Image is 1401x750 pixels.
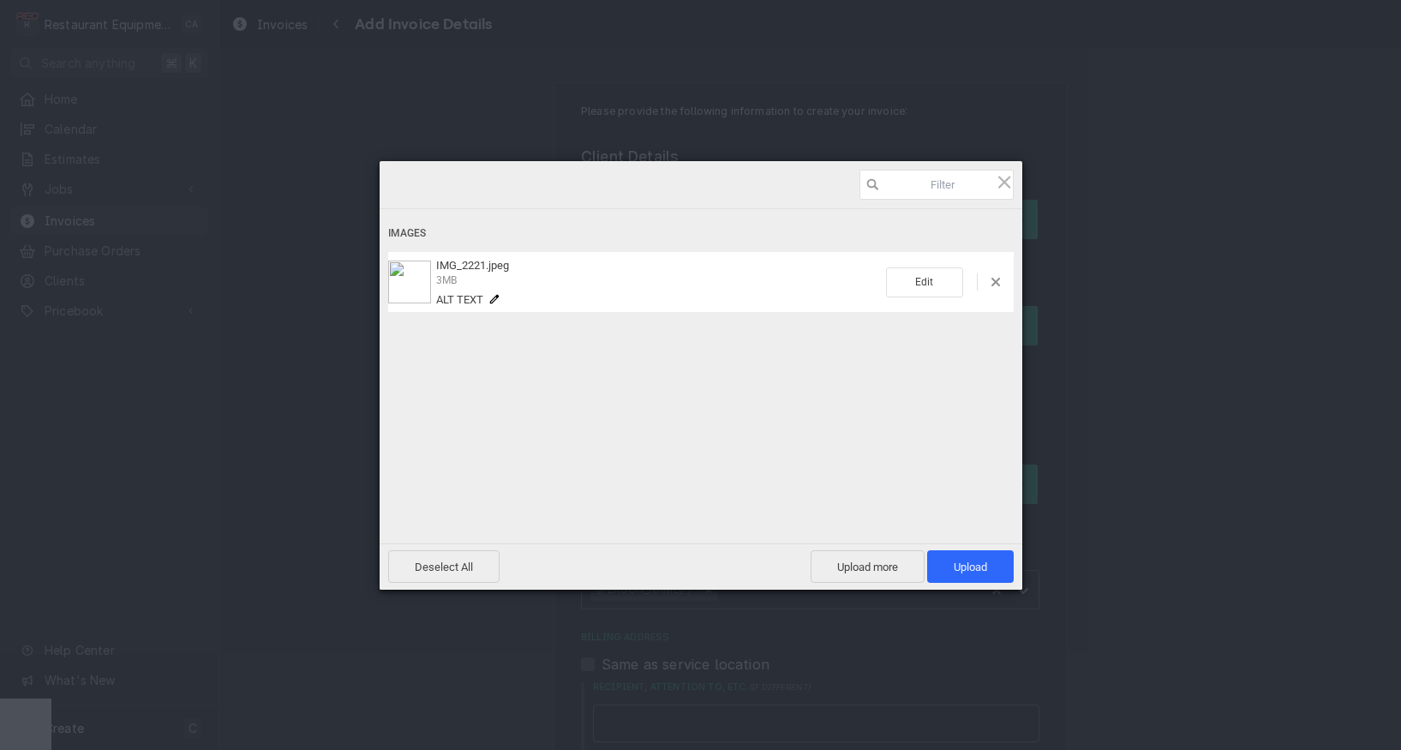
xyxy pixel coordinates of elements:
[954,561,987,573] span: Upload
[995,172,1014,191] span: Click here or hit ESC to close picker
[436,274,457,286] span: 3MB
[927,550,1014,583] span: Upload
[388,550,500,583] span: Deselect All
[859,170,1014,200] input: Filter
[811,550,925,583] span: Upload more
[436,293,483,306] span: Alt text
[388,261,431,303] img: 28360575-6cac-446f-bb4d-a365e5b48dbb
[388,218,1014,249] div: Images
[886,267,963,297] span: Edit
[431,259,886,306] div: IMG_2221.jpeg
[436,259,509,272] span: IMG_2221.jpeg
